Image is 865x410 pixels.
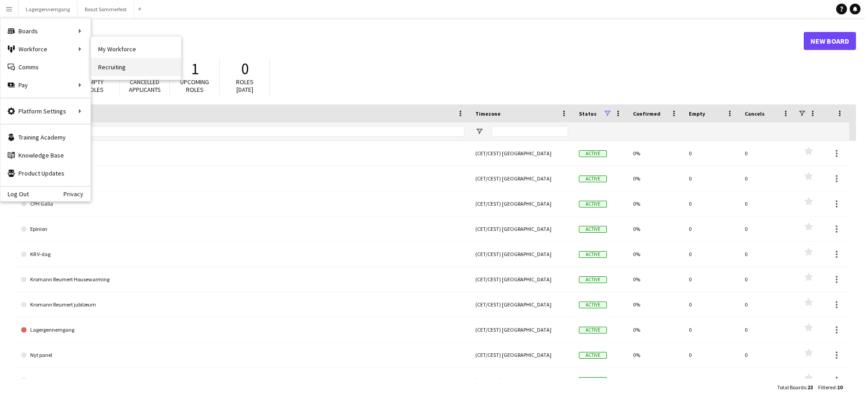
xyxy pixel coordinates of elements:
div: Pay [0,76,91,94]
div: (CET/CEST) [GEOGRAPHIC_DATA] [470,292,574,317]
div: (CET/CEST) [GEOGRAPHIC_DATA] [470,342,574,367]
a: Privacy [64,190,91,198]
span: Confirmed [633,110,660,117]
div: 0 [683,166,739,191]
div: Boards [0,22,91,40]
div: 0% [628,342,683,367]
div: 0 [683,368,739,392]
span: Active [579,201,607,207]
a: Kromann Reumert jubilæum [21,292,464,317]
div: 0% [628,141,683,166]
a: BESTSELLER50 [21,141,464,166]
button: Open Filter Menu [475,127,483,135]
a: Knowledge Base [0,146,91,164]
div: 0 [739,317,795,342]
div: (CET/CEST) [GEOGRAPHIC_DATA] [470,216,574,241]
div: (CET/CEST) [GEOGRAPHIC_DATA] [470,368,574,392]
div: (CET/CEST) [GEOGRAPHIC_DATA] [470,242,574,266]
a: New Board [804,32,856,50]
span: Active [579,276,607,283]
div: 0 [683,216,739,241]
div: 0% [628,242,683,266]
button: Boozt Sommerfest [77,0,134,18]
a: My Workforce [91,40,181,58]
span: Timezone [475,110,501,117]
div: Workforce [0,40,91,58]
a: Nyt panel [21,342,464,368]
a: Comms [0,58,91,76]
div: 0 [739,141,795,166]
span: Active [579,150,607,157]
div: 0 [683,267,739,292]
span: 10 [837,384,842,391]
div: 0 [683,317,739,342]
a: Nyt panel [21,368,464,393]
div: 0% [628,317,683,342]
a: KR V-dag [21,242,464,267]
span: Filtered [818,384,836,391]
span: Empty roles [86,78,104,94]
input: Timezone Filter Input [492,126,568,137]
span: 23 [807,384,813,391]
div: 0% [628,216,683,241]
span: 0 [241,59,249,79]
div: Platform Settings [0,102,91,120]
div: 0 [739,166,795,191]
div: 0 [683,141,739,166]
input: Board name Filter Input [37,126,464,137]
div: 0 [739,242,795,266]
a: Product Updates [0,164,91,182]
div: 100% [628,368,683,392]
div: (CET/CEST) [GEOGRAPHIC_DATA] [470,166,574,191]
a: Log Out [0,190,29,198]
span: Active [579,176,607,182]
span: Upcoming roles [180,78,209,94]
div: 0 [739,267,795,292]
span: Roles [DATE] [236,78,254,94]
div: 0 [683,292,739,317]
span: Active [579,352,607,359]
div: (CET/CEST) [GEOGRAPHIC_DATA] [470,267,574,292]
div: 0 [739,292,795,317]
button: Lagergennemgang [18,0,77,18]
a: CPH Galla [21,191,464,216]
span: Active [579,251,607,258]
span: Cancelled applicants [129,78,161,94]
div: : [777,378,813,396]
h1: Boards [16,34,804,48]
div: 0 [683,191,739,216]
div: : [818,378,842,396]
div: 0% [628,292,683,317]
div: (CET/CEST) [GEOGRAPHIC_DATA] [470,141,574,166]
div: 0 [739,191,795,216]
a: Boozt Sommerfest [21,166,464,191]
span: Active [579,302,607,308]
div: 0% [628,267,683,292]
div: (CET/CEST) [GEOGRAPHIC_DATA] [470,191,574,216]
a: Epinion [21,216,464,242]
span: Active [579,377,607,384]
div: (CET/CEST) [GEOGRAPHIC_DATA] [470,317,574,342]
a: Kromann Reumert Housewarming [21,267,464,292]
div: 0 [683,242,739,266]
span: Active [579,226,607,233]
a: Training Academy [0,128,91,146]
span: 1 [191,59,199,79]
span: Cancels [745,110,765,117]
div: 0% [628,166,683,191]
div: 0 [739,342,795,367]
div: 0% [628,191,683,216]
span: Active [579,327,607,333]
span: Empty [689,110,705,117]
div: 0 [683,342,739,367]
span: Total Boards [777,384,806,391]
span: Status [579,110,596,117]
a: Recruiting [91,58,181,76]
a: Lagergennemgang [21,317,464,342]
div: 0 [739,368,795,392]
div: 0 [739,216,795,241]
